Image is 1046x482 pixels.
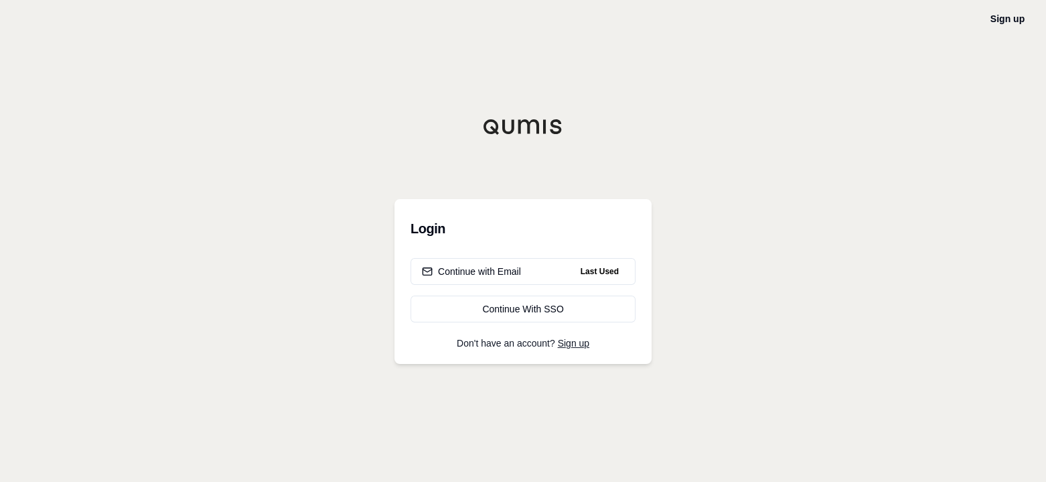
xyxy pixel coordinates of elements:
div: Continue with Email [422,265,521,278]
button: Continue with EmailLast Used [410,258,636,285]
h3: Login [410,215,636,242]
a: Sign up [558,338,589,349]
div: Continue With SSO [422,302,624,316]
a: Sign up [990,13,1025,24]
p: Don't have an account? [410,339,636,348]
a: Continue With SSO [410,296,636,322]
span: Last Used [575,263,624,280]
img: Qumis [483,119,563,135]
